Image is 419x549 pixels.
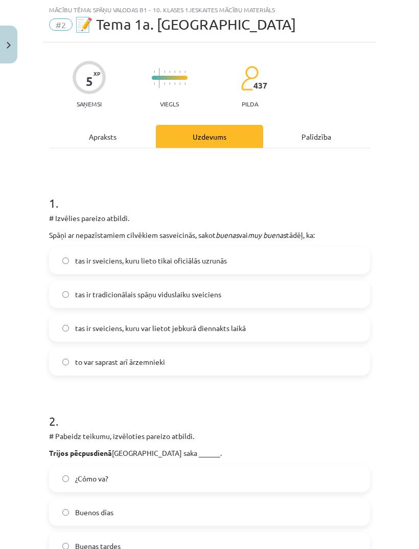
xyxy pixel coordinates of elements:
p: # Izvēlies pareizo atbildi. [49,213,370,224]
p: Viegls [160,100,179,107]
span: #2 [49,18,73,31]
img: icon-short-line-57e1e144782c952c97e751825c79c345078a6d821885a25fce030b3d8c18986b.svg [154,71,155,73]
span: to var saprast arī ārzemnieki [75,357,165,367]
strong: Trijos pēcpusdienā [49,448,112,457]
img: icon-short-line-57e1e144782c952c97e751825c79c345078a6d821885a25fce030b3d8c18986b.svg [179,71,180,73]
img: icon-short-line-57e1e144782c952c97e751825c79c345078a6d821885a25fce030b3d8c18986b.svg [179,82,180,85]
em: muy buenas [248,230,286,239]
img: icon-short-line-57e1e144782c952c97e751825c79c345078a6d821885a25fce030b3d8c18986b.svg [184,71,185,73]
input: tas ir sveiciens, kuru var lietot jebkurā diennakts laikā [62,325,69,332]
div: Palīdzība [263,125,370,148]
p: # Pabeidz teikumu, izvēloties pareizo atbildi. [49,431,370,442]
p: Saņemsi [73,100,106,107]
span: tas ir sveiciens, kuru lieto tikai oficiālās uzrunās [75,255,227,266]
div: Mācību tēma: Spāņu valodas b1 - 10. klases 1.ieskaites mācību materiāls [49,6,370,13]
img: students-c634bb4e5e11cddfef0936a35e636f08e4e9abd3cc4e673bd6f9a4125e45ecb1.svg [241,65,259,91]
span: ¿Cómo va? [75,473,108,484]
span: Buenos días [75,507,113,518]
input: ¿Cómo va? [62,475,69,482]
h1: 1 . [49,178,370,210]
input: tas ir sveiciens, kuru lieto tikai oficiālās uzrunās [62,257,69,264]
p: pilda [242,100,258,107]
img: icon-short-line-57e1e144782c952c97e751825c79c345078a6d821885a25fce030b3d8c18986b.svg [169,71,170,73]
img: icon-short-line-57e1e144782c952c97e751825c79c345078a6d821885a25fce030b3d8c18986b.svg [174,71,175,73]
input: to var saprast arī ārzemnieki [62,359,69,365]
span: tas ir tradicionālais spāņu viduslaiku sveiciens [75,289,221,300]
img: icon-short-line-57e1e144782c952c97e751825c79c345078a6d821885a25fce030b3d8c18986b.svg [184,82,185,85]
span: 437 [253,81,267,90]
h1: 2 . [49,396,370,428]
span: 📝 Tema 1a. [GEOGRAPHIC_DATA] [75,16,296,33]
input: Buenos días [62,509,69,516]
img: icon-short-line-57e1e144782c952c97e751825c79c345078a6d821885a25fce030b3d8c18986b.svg [154,82,155,85]
div: 5 [86,74,93,89]
img: icon-short-line-57e1e144782c952c97e751825c79c345078a6d821885a25fce030b3d8c18986b.svg [174,82,175,85]
em: buenas [216,230,239,239]
input: tas ir tradicionālais spāņu viduslaiku sveiciens [62,291,69,298]
img: icon-long-line-d9ea69661e0d244f92f715978eff75569469978d946b2353a9bb055b3ed8787d.svg [159,68,160,88]
div: Apraksts [49,125,156,148]
div: Uzdevums [156,125,263,148]
p: Spāņi ar nepazīstamiem cilvēkiem sasveicinās, sakot vai tādēļ, ka: [49,230,370,240]
img: icon-short-line-57e1e144782c952c97e751825c79c345078a6d821885a25fce030b3d8c18986b.svg [164,71,165,73]
img: icon-close-lesson-0947bae3869378f0d4975bcd49f059093ad1ed9edebbc8119c70593378902aed.svg [7,42,11,49]
p: [GEOGRAPHIC_DATA] saka ______. [49,448,370,458]
span: tas ir sveiciens, kuru var lietot jebkurā diennakts laikā [75,323,246,334]
img: icon-short-line-57e1e144782c952c97e751825c79c345078a6d821885a25fce030b3d8c18986b.svg [169,82,170,85]
span: XP [94,71,100,76]
img: icon-short-line-57e1e144782c952c97e751825c79c345078a6d821885a25fce030b3d8c18986b.svg [164,82,165,85]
